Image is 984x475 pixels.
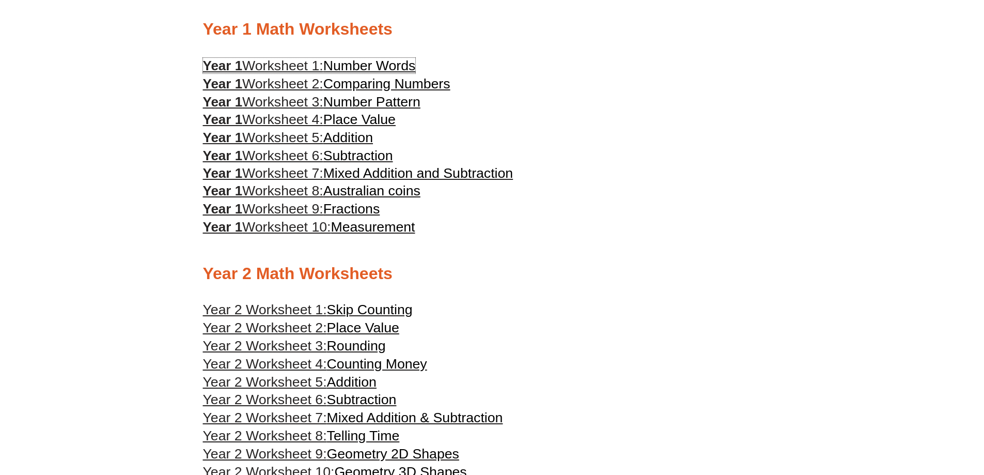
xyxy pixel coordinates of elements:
[327,392,397,407] span: Subtraction
[203,201,380,217] a: Year 1Worksheet 9:Fractions
[242,94,323,110] span: Worksheet 3:
[242,183,323,198] span: Worksheet 8:
[203,356,327,372] span: Year 2 Worksheet 4:
[203,165,513,181] a: Year 1Worksheet 7:Mixed Addition and Subtraction
[327,356,427,372] span: Counting Money
[203,428,327,443] span: Year 2 Worksheet 8:
[203,130,373,145] a: Year 1Worksheet 5:Addition
[323,148,393,163] span: Subtraction
[327,428,400,443] span: Telling Time
[242,219,331,235] span: Worksheet 10:
[203,219,415,235] a: Year 1Worksheet 10:Measurement
[203,76,450,91] a: Year 1Worksheet 2:Comparing Numbers
[323,76,450,91] span: Comparing Numbers
[203,356,427,372] a: Year 2 Worksheet 4:Counting Money
[331,219,415,235] span: Measurement
[203,302,327,317] span: Year 2 Worksheet 1:
[327,302,413,317] span: Skip Counting
[812,358,984,475] iframe: Chat Widget
[327,446,459,462] span: Geometry 2D Shapes
[242,148,323,163] span: Worksheet 6:
[203,446,459,462] a: Year 2 Worksheet 9:Geometry 2D Shapes
[323,165,513,181] span: Mixed Addition and Subtraction
[203,410,503,425] a: Year 2 Worksheet 7:Mixed Addition & Subtraction
[203,392,397,407] a: Year 2 Worksheet 6:Subtraction
[242,112,323,127] span: Worksheet 4:
[203,320,399,335] a: Year 2 Worksheet 2:Place Value
[203,183,420,198] a: Year 1Worksheet 8:Australian coins
[203,338,386,354] a: Year 2 Worksheet 3:Rounding
[242,130,323,145] span: Worksheet 5:
[203,19,782,40] h2: Year 1 Math Worksheets
[203,374,327,390] span: Year 2 Worksheet 5:
[323,201,380,217] span: Fractions
[323,94,420,110] span: Number Pattern
[323,130,373,145] span: Addition
[203,320,327,335] span: Year 2 Worksheet 2:
[203,446,327,462] span: Year 2 Worksheet 9:
[203,94,420,110] a: Year 1Worksheet 3:Number Pattern
[323,183,420,198] span: Australian coins
[327,374,377,390] span: Addition
[203,338,327,354] span: Year 2 Worksheet 3:
[203,263,782,285] h2: Year 2 Math Worksheets
[203,410,327,425] span: Year 2 Worksheet 7:
[327,410,503,425] span: Mixed Addition & Subtraction
[203,392,327,407] span: Year 2 Worksheet 6:
[203,58,416,73] a: Year 1Worksheet 1:Number Words
[203,148,393,163] a: Year 1Worksheet 6:Subtraction
[327,338,386,354] span: Rounding
[242,76,323,91] span: Worksheet 2:
[323,112,396,127] span: Place Value
[203,302,413,317] a: Year 2 Worksheet 1:Skip Counting
[242,58,323,73] span: Worksheet 1:
[242,201,323,217] span: Worksheet 9:
[203,112,396,127] a: Year 1Worksheet 4:Place Value
[327,320,399,335] span: Place Value
[242,165,323,181] span: Worksheet 7:
[203,428,400,443] a: Year 2 Worksheet 8:Telling Time
[323,58,416,73] span: Number Words
[203,374,377,390] a: Year 2 Worksheet 5:Addition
